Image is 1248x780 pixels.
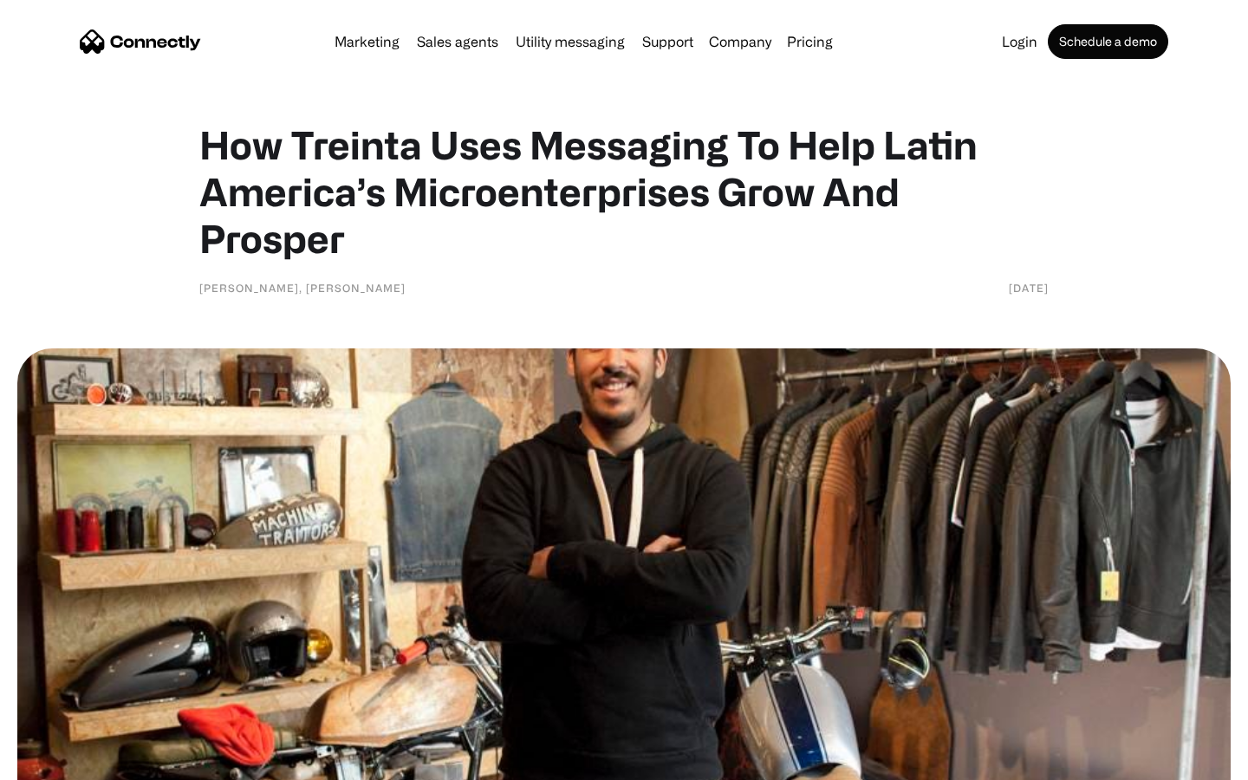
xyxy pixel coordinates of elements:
div: [DATE] [1009,279,1049,296]
a: Utility messaging [509,35,632,49]
aside: Language selected: English [17,750,104,774]
a: home [80,29,201,55]
a: Login [995,35,1044,49]
div: Company [709,29,771,54]
a: Schedule a demo [1048,24,1168,59]
div: [PERSON_NAME], [PERSON_NAME] [199,279,406,296]
a: Sales agents [410,35,505,49]
a: Marketing [328,35,406,49]
a: Pricing [780,35,840,49]
ul: Language list [35,750,104,774]
h1: How Treinta Uses Messaging To Help Latin America’s Microenterprises Grow And Prosper [199,121,1049,262]
div: Company [704,29,777,54]
a: Support [635,35,700,49]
